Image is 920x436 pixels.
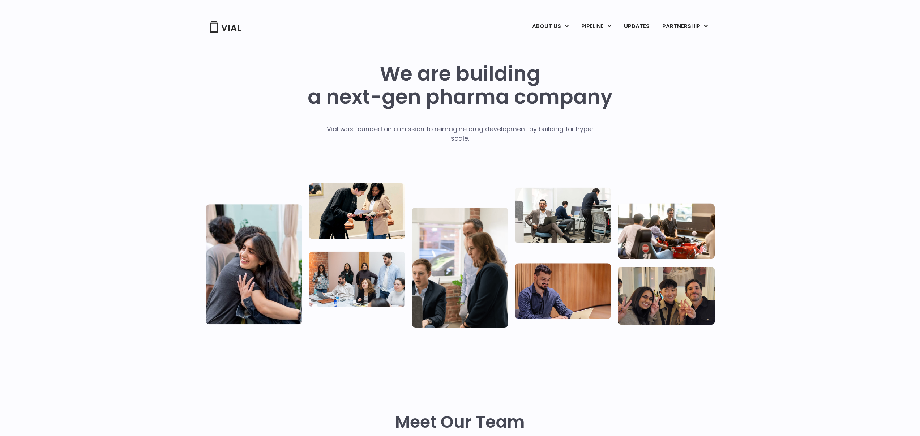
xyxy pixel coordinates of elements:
[617,20,655,33] a: UPDATES
[526,20,574,33] a: ABOUT USMenu Toggle
[322,124,598,144] p: Vial was founded on a mission to reimagine drug development by building for hyper scale.
[575,20,617,33] a: PIPELINEMenu Toggle
[309,252,406,307] img: Eight people standing and sitting in an office
[395,413,525,432] h2: Meet Our Team
[309,183,406,239] img: Two people looking at a paper talking.
[210,21,241,33] img: Vial Logo
[656,20,714,33] a: PARTNERSHIPMenu Toggle
[412,208,509,328] img: Group of three people standing around a computer looking at the screen
[515,263,612,319] img: Man working at a computer
[618,204,715,259] img: Group of people playing whirlyball
[618,267,715,325] img: Group of 3 people smiling holding up the peace sign
[308,62,612,108] h1: We are building a next-gen pharma company
[515,187,612,243] img: Three people working in an office
[206,204,303,324] img: Vial Life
